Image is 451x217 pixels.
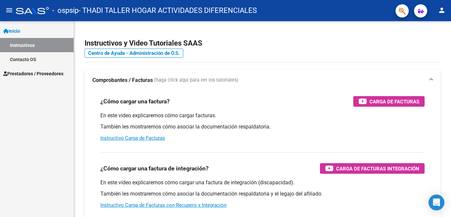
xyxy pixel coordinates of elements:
[5,6,13,14] mat-icon: menu
[52,3,79,18] span: - ospsip
[3,70,63,77] span: Prestadores / Proveedores
[100,135,165,141] a: Instructivo Carga de Facturas
[336,164,419,173] span: Carga de Facturas Integración
[429,195,444,210] div: Open Intercom Messenger
[79,3,257,18] span: - THADI TALLER HOGAR ACTIVIDADES DIFERENCIALES
[320,163,425,174] button: Carga de Facturas Integración
[92,77,153,84] strong: Comprobantes / Facturas
[100,179,425,186] p: En este video explicaremos cómo cargar una factura de integración (discapacidad).
[100,97,170,106] h3: ¿Cómo cargar una factura?
[85,49,183,58] a: Centro de Ayuda - Administración de O.S.
[85,37,440,50] h2: Instructivos y Video Tutoriales SAAS
[100,112,425,119] p: En este video explicaremos cómo cargar facturas.
[100,164,209,173] h3: ¿Cómo cargar una factura de integración?
[353,96,425,107] button: Carga de Facturas
[154,77,238,84] span: (haga click aquí para ver los tutoriales)
[100,190,425,198] p: También les mostraremos cómo asociar la documentación respaldatoria y el legajo del afiliado.
[100,202,226,208] a: Instructivo Carga de Facturas con Recupero x Integración
[100,123,425,130] p: También les mostraremos cómo asociar la documentación respaldatoria.
[438,6,446,14] mat-icon: person
[3,27,20,35] span: Inicio
[85,70,440,91] mat-expansion-panel-header: Comprobantes / Facturas (haga click aquí para ver los tutoriales)
[369,97,419,106] span: Carga de Facturas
